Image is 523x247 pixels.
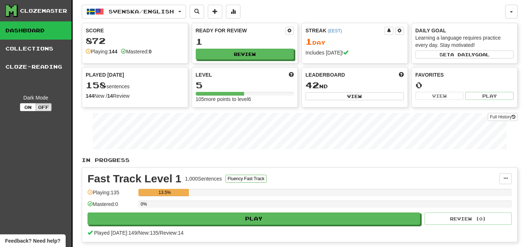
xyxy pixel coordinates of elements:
[160,230,183,236] span: Review: 14
[226,175,267,183] button: Fluency Fast Track
[196,71,212,78] span: Level
[109,49,117,54] strong: 144
[88,201,135,212] div: Mastered: 0
[88,212,420,225] button: Play
[208,5,222,19] button: Add sentence to collection
[196,27,285,34] div: Ready for Review
[190,5,204,19] button: Search sentences
[141,189,189,196] div: 13.5%
[82,157,518,164] p: In Progress
[138,230,158,236] span: New: 135
[20,103,36,111] button: On
[305,81,404,90] div: nd
[465,92,514,100] button: Play
[86,27,184,34] div: Score
[305,80,319,90] span: 42
[399,71,404,78] span: This week in points, UTC
[86,71,124,78] span: Played [DATE]
[5,237,60,244] span: Open feedback widget
[415,34,514,49] div: Learning a language requires practice every day. Stay motivated!
[425,212,512,225] button: Review (0)
[20,7,67,15] div: Clozemaster
[88,173,182,184] div: Fast Track Level 1
[86,36,184,45] div: 872
[88,189,135,201] div: Playing: 135
[305,71,345,78] span: Leaderboard
[415,81,514,90] div: 0
[5,94,66,101] div: Dark Mode
[328,28,342,33] a: (EEST)
[121,48,151,55] div: Mastered:
[415,71,514,78] div: Favorites
[94,230,137,236] span: Played [DATE]: 149
[415,50,514,58] button: Seta dailygoal
[137,230,138,236] span: /
[196,96,294,103] div: 105 more points to level 6
[86,92,184,100] div: New / Review
[109,8,174,15] span: Svenska / English
[226,5,240,19] button: More stats
[196,49,294,60] button: Review
[158,230,160,236] span: /
[289,71,294,78] span: Score more points to level up
[305,36,312,46] span: 1
[185,175,222,182] div: 1,000 Sentences
[415,92,464,100] button: View
[82,5,186,19] button: Svenska/English
[305,49,404,56] div: Includes [DATE]!
[305,27,385,34] div: Streak
[86,80,106,90] span: 158
[415,27,514,34] div: Daily Goal
[196,81,294,90] div: 5
[488,113,518,121] a: Full History
[86,81,184,90] div: sentences
[305,37,404,46] div: Day
[86,48,117,55] div: Playing:
[107,93,113,99] strong: 14
[305,92,404,100] button: View
[86,93,94,99] strong: 144
[196,37,294,46] div: 1
[450,52,475,57] span: a daily
[36,103,52,111] button: Off
[149,49,151,54] strong: 0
